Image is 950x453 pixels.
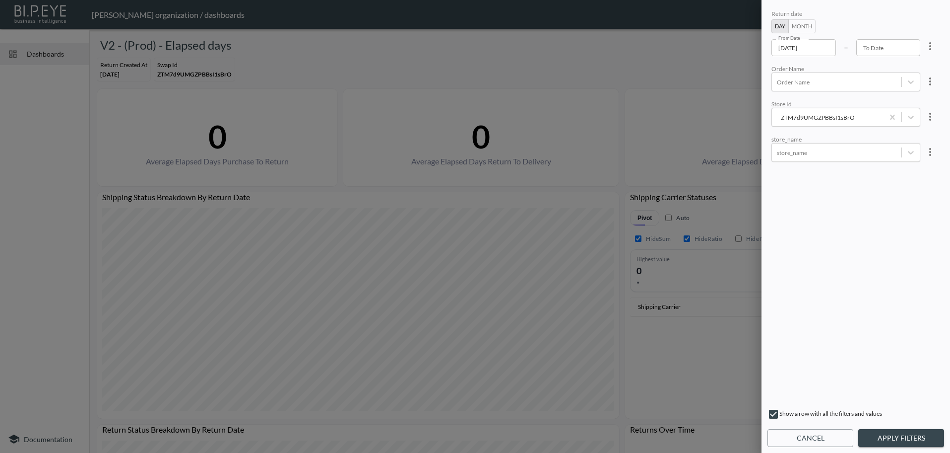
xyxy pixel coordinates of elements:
div: 2025-07-01 [771,10,940,56]
input: YYYY-MM-DD [771,39,836,56]
div: ZTM7d9UMGZPBBsI1sBrO [771,100,940,127]
button: more [920,72,940,91]
label: From Date [778,35,800,41]
button: Day [771,19,789,33]
div: Order Name [771,65,920,73]
button: more [920,107,940,127]
div: Show a row with all the filters and values [767,408,944,424]
button: more [920,36,940,56]
div: store_name [771,136,920,143]
div: ZTM7d9UMGZPBBsI1sBrO [777,112,879,123]
div: Return date [771,10,920,19]
button: more [920,142,940,162]
button: Apply Filters [858,429,944,448]
button: Month [788,19,816,33]
input: YYYY-MM-DD [856,39,921,56]
button: Cancel [767,429,853,448]
div: Store Id [771,100,920,108]
p: – [844,41,848,53]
